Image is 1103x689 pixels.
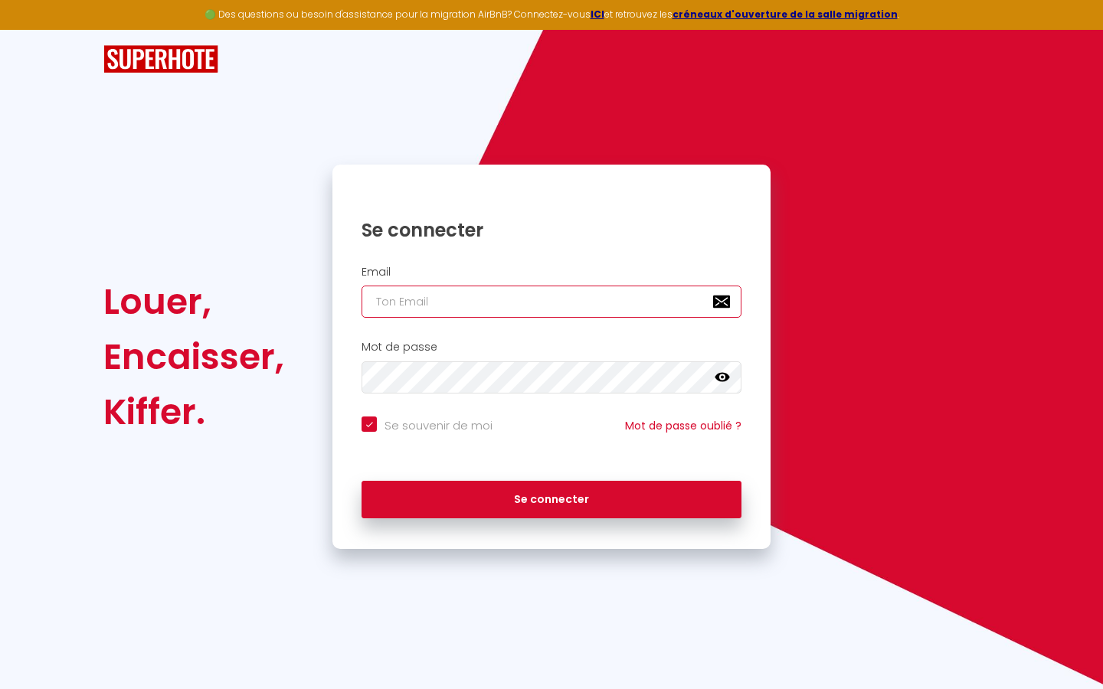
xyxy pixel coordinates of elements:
[591,8,604,21] a: ICI
[103,274,284,329] div: Louer,
[362,286,741,318] input: Ton Email
[625,418,741,433] a: Mot de passe oublié ?
[362,218,741,242] h1: Se connecter
[673,8,898,21] a: créneaux d'ouverture de la salle migration
[103,45,218,73] img: SuperHote logo
[12,6,58,52] button: Ouvrir le widget de chat LiveChat
[362,481,741,519] button: Se connecter
[103,329,284,384] div: Encaisser,
[362,266,741,279] h2: Email
[103,384,284,439] div: Kiffer.
[362,341,741,354] h2: Mot de passe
